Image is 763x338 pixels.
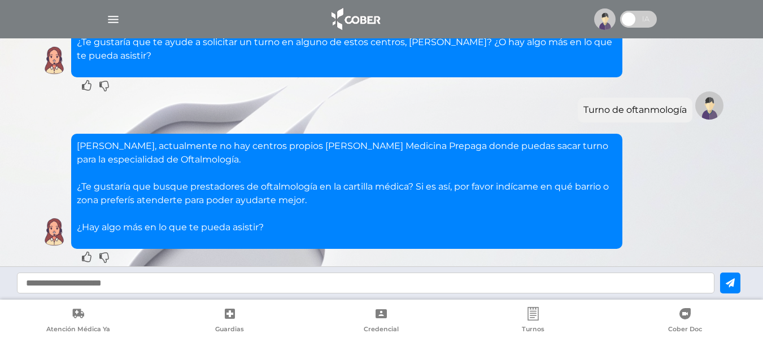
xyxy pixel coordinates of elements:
[2,307,154,336] a: Atención Médica Ya
[40,218,68,246] img: Cober IA
[325,6,385,33] img: logo_cober_home-white.png
[609,307,761,336] a: Cober Doc
[46,325,110,335] span: Atención Médica Ya
[215,325,244,335] span: Guardias
[106,12,120,27] img: Cober_menu-lines-white.svg
[40,46,68,74] img: Cober IA
[594,8,616,30] img: profile-placeholder.svg
[77,139,617,234] p: [PERSON_NAME], actualmente no hay centros propios [PERSON_NAME] Medicina Prepaga donde puedas sac...
[695,91,723,120] img: Tu imagen
[457,307,609,336] a: Turnos
[522,325,544,335] span: Turnos
[364,325,399,335] span: Credencial
[668,325,702,335] span: Cober Doc
[583,103,687,117] div: Turno de oftanmología
[154,307,306,336] a: Guardias
[306,307,457,336] a: Credencial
